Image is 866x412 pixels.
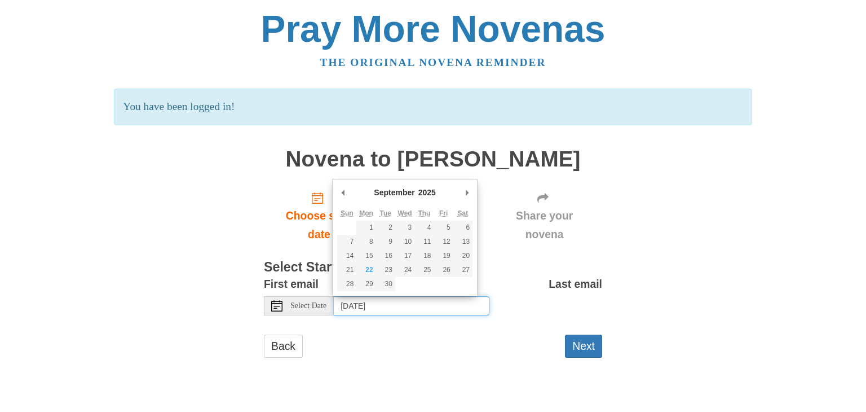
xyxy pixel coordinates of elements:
button: 22 [356,263,375,277]
abbr: Thursday [418,209,430,217]
span: Select Date [290,302,326,310]
abbr: Saturday [458,209,469,217]
button: 9 [376,235,395,249]
button: 25 [414,263,434,277]
button: 20 [453,249,472,263]
label: Last email [549,275,602,293]
button: 24 [395,263,414,277]
button: 1 [356,221,375,235]
button: 4 [414,221,434,235]
button: 3 [395,221,414,235]
abbr: Sunday [341,209,354,217]
span: Share your novena [498,207,591,244]
button: 6 [453,221,472,235]
abbr: Monday [359,209,373,217]
h1: Novena to [PERSON_NAME] [264,147,602,172]
button: 19 [434,249,453,263]
label: First email [264,275,319,293]
button: 30 [376,277,395,291]
button: 23 [376,263,395,277]
div: September [372,184,416,201]
button: 29 [356,277,375,291]
a: Pray More Novenas [261,8,606,50]
button: 10 [395,235,414,249]
button: 2 [376,221,395,235]
button: Next [565,335,602,358]
button: 5 [434,221,453,235]
a: Choose start date [264,182,374,249]
abbr: Friday [439,209,448,217]
button: 28 [337,277,356,291]
a: Back [264,335,303,358]
button: 18 [414,249,434,263]
div: Click "Next" to confirm your start date first. [487,182,602,249]
button: 17 [395,249,414,263]
abbr: Tuesday [380,209,391,217]
div: 2025 [417,184,438,201]
button: 13 [453,235,472,249]
button: Previous Month [337,184,348,201]
button: Next Month [461,184,472,201]
button: 12 [434,235,453,249]
span: Choose start date [275,207,363,244]
p: You have been logged in! [114,89,752,125]
a: The original novena reminder [320,56,546,68]
abbr: Wednesday [398,209,412,217]
input: Use the arrow keys to pick a date [334,296,489,315]
button: 16 [376,249,395,263]
button: 15 [356,249,375,263]
button: 21 [337,263,356,277]
button: 7 [337,235,356,249]
button: 11 [414,235,434,249]
h3: Select Start Date [264,260,602,275]
button: 14 [337,249,356,263]
button: 26 [434,263,453,277]
button: 8 [356,235,375,249]
button: 27 [453,263,472,277]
